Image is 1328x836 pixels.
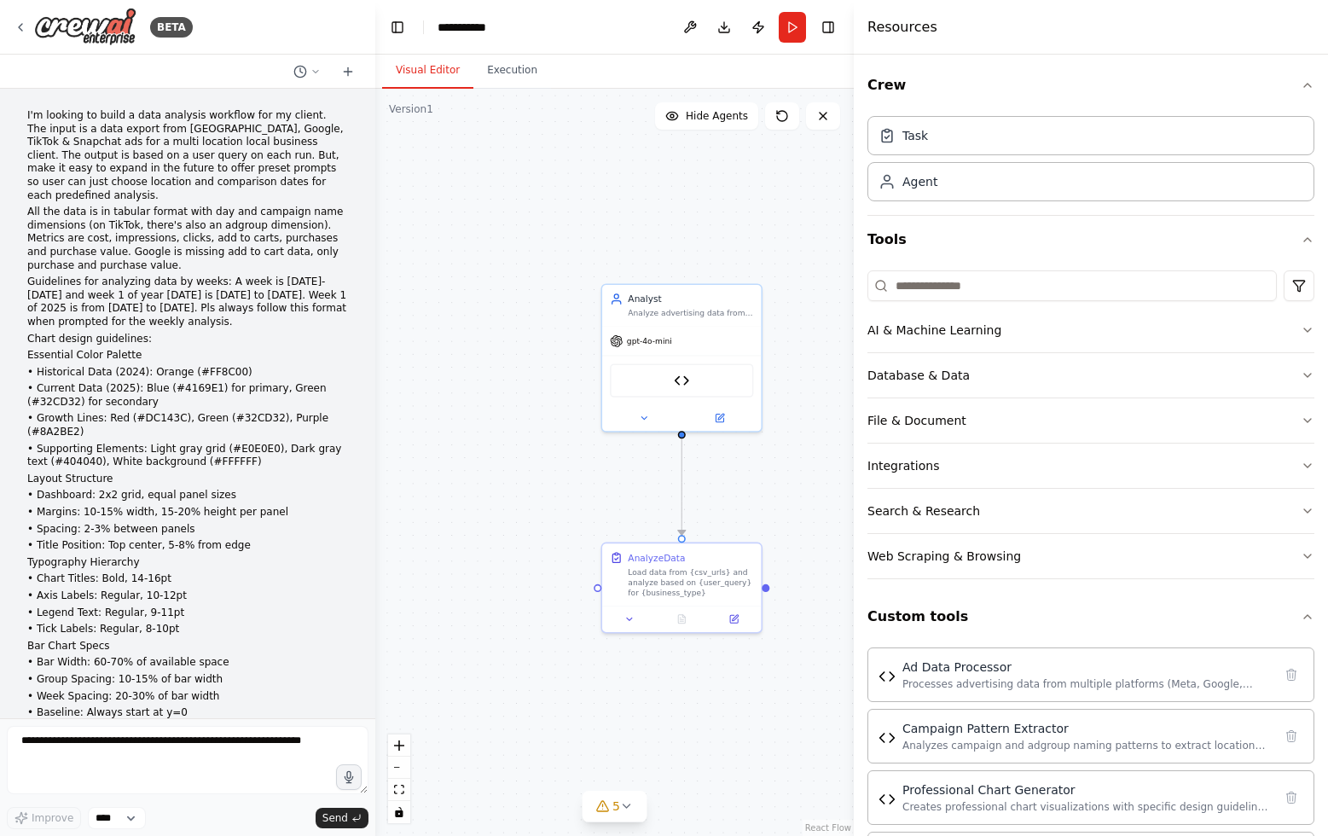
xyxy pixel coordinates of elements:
[27,539,348,553] p: • Title Position: Top center, 5-8% from edge
[612,798,620,815] span: 5
[628,293,753,305] div: Analyst
[627,336,672,346] span: gpt-4o-mini
[867,17,937,38] h4: Resources
[674,373,689,388] img: CSV URL Loader
[867,502,980,520] div: Search & Research
[867,398,1314,443] button: File & Document
[601,543,763,634] div: AnalyzeDataLoad data from {csv_urls} and analyze based on {user_query} for {business_type}
[867,109,1314,215] div: Crew
[683,410,757,426] button: Open in side panel
[388,801,410,823] button: toggle interactivity
[27,673,348,687] p: • Group Spacing: 10-15% of bar width
[867,593,1314,641] button: Custom tools
[287,61,328,82] button: Switch to previous chat
[655,102,758,130] button: Hide Agents
[867,308,1314,352] button: AI & Machine Learning
[27,607,348,620] p: • Legend Text: Regular, 9-11pt
[902,659,1273,676] div: Ad Data Processor
[438,19,486,36] nav: breadcrumb
[902,800,1273,814] div: Creates professional chart visualizations with specific design guidelines including custom color ...
[867,489,1314,533] button: Search & Research
[867,264,1314,593] div: Tools
[27,382,348,409] p: • Current Data (2025): Blue (#4169E1) for primary, Green (#32CD32) for secondary
[628,551,685,564] div: AnalyzeData
[27,523,348,537] p: • Spacing: 2-3% between panels
[27,656,348,670] p: • Bar Width: 60-70% of available space
[336,764,362,790] button: Click to speak your automation idea
[27,276,348,328] p: Guidelines for analyzing data by weeks: A week is [DATE]-[DATE] and week 1 of year [DATE] is [DAT...
[867,534,1314,578] button: Web Scraping & Browsing
[27,623,348,636] p: • Tick Labels: Regular, 8-10pt
[27,556,348,570] p: Typography Hierarchy
[386,15,409,39] button: Hide left sidebar
[27,109,348,202] p: I'm looking to build a data analysis workflow for my client. The input is a data export from [GEO...
[805,823,851,833] a: React Flow attribution
[867,412,966,429] div: File & Document
[388,734,410,757] button: zoom in
[388,779,410,801] button: fit view
[27,206,348,272] p: All the data is in tabular format with day and campaign name dimensions (on TikTok, there's also ...
[867,444,1314,488] button: Integrations
[32,811,73,825] span: Improve
[27,506,348,520] p: • Margins: 10-15% width, 15-20% height per panel
[867,353,1314,398] button: Database & Data
[150,17,193,38] div: BETA
[27,333,348,346] p: Chart design guidelines:
[334,61,362,82] button: Start a new chat
[628,308,753,318] div: Analyze advertising data from {csv_urls} based on {user_query} for {business_type}
[34,8,136,46] img: Logo
[676,438,688,535] g: Edge from 86bf578e-fb73-48bd-9c3f-96ca17e3cbca to 25bba9e9-dfef-41d8-9d72-5cd1e523a377
[867,548,1021,565] div: Web Scraping & Browsing
[902,781,1273,798] div: Professional Chart Generator
[867,61,1314,109] button: Crew
[902,173,937,190] div: Agent
[473,53,551,89] button: Execution
[582,791,647,822] button: 5
[27,412,348,438] p: • Growth Lines: Red (#DC143C), Green (#32CD32), Purple (#8A2BE2)
[389,102,433,116] div: Version 1
[601,283,763,432] div: AnalystAnalyze advertising data from {csv_urls} based on {user_query} for {business_type}gpt-4o-m...
[686,109,748,123] span: Hide Agents
[867,367,970,384] div: Database & Data
[322,811,348,825] span: Send
[711,612,756,627] button: Open in side panel
[27,489,348,502] p: • Dashboard: 2x2 grid, equal panel sizes
[1279,786,1303,810] button: Delete tool
[816,15,840,39] button: Hide right sidebar
[27,443,348,469] p: • Supporting Elements: Light gray grid (#E0E0E0), Dark gray text (#404040), White background (#FF...
[902,720,1273,737] div: Campaign Pattern Extractor
[902,677,1273,691] div: Processes advertising data from multiple platforms (Meta, Google, TikTok, Snapchat) with standard...
[27,589,348,603] p: • Axis Labels: Regular, 10-12pt
[867,457,939,474] div: Integrations
[27,640,348,653] p: Bar Chart Specs
[316,808,368,828] button: Send
[27,473,348,486] p: Layout Structure
[27,706,348,720] p: • Baseline: Always start at y=0
[879,668,896,685] img: Ad Data Processor
[879,791,896,808] img: Professional Chart Generator
[27,366,348,380] p: • Historical Data (2024): Orange (#FF8C00)
[902,127,928,144] div: Task
[1279,724,1303,748] button: Delete tool
[1279,663,1303,687] button: Delete tool
[388,757,410,779] button: zoom out
[388,734,410,823] div: React Flow controls
[654,612,709,627] button: No output available
[879,729,896,746] img: Campaign Pattern Extractor
[867,216,1314,264] button: Tools
[7,807,81,829] button: Improve
[27,690,348,704] p: • Week Spacing: 20-30% of bar width
[27,572,348,586] p: • Chart Titles: Bold, 14-16pt
[382,53,473,89] button: Visual Editor
[867,322,1001,339] div: AI & Machine Learning
[27,349,348,363] p: Essential Color Palette
[902,739,1273,752] div: Analyzes campaign and adgroup naming patterns to extract location information, classify funnel st...
[628,566,753,597] div: Load data from {csv_urls} and analyze based on {user_query} for {business_type}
